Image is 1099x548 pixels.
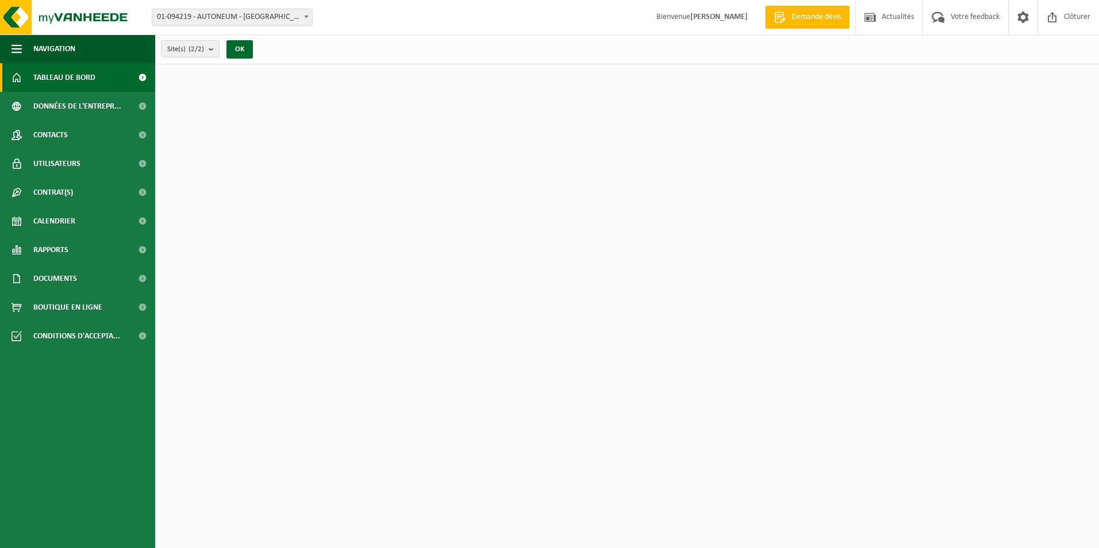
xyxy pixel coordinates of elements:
[33,322,120,350] span: Conditions d'accepta...
[33,178,73,207] span: Contrat(s)
[33,149,80,178] span: Utilisateurs
[33,34,75,63] span: Navigation
[690,13,748,21] strong: [PERSON_NAME]
[33,236,68,264] span: Rapports
[765,6,850,29] a: Demande devis
[189,45,204,53] count: (2/2)
[33,207,75,236] span: Calendrier
[33,121,68,149] span: Contacts
[789,11,844,23] span: Demande devis
[152,9,312,25] span: 01-094219 - AUTONEUM - AUBERGENVILLE
[161,40,220,57] button: Site(s)(2/2)
[226,40,253,59] button: OK
[33,63,95,92] span: Tableau de bord
[33,92,121,121] span: Données de l'entrepr...
[33,293,102,322] span: Boutique en ligne
[152,9,313,26] span: 01-094219 - AUTONEUM - AUBERGENVILLE
[33,264,77,293] span: Documents
[167,41,204,58] span: Site(s)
